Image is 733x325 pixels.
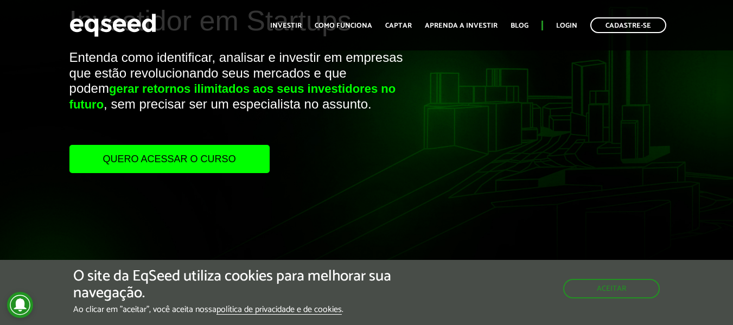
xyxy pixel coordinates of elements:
[69,50,420,145] p: Entenda como identificar, analisar e investir em empresas que estão revolucionando seus mercados ...
[73,268,425,302] h5: O site da EqSeed utiliza cookies para melhorar sua navegação.
[385,22,412,29] a: Captar
[270,22,302,29] a: Investir
[556,22,577,29] a: Login
[315,22,372,29] a: Como funciona
[511,22,528,29] a: Blog
[590,17,666,33] a: Cadastre-se
[69,145,270,173] a: Quero acessar o curso
[73,304,425,315] p: Ao clicar em "aceitar", você aceita nossa .
[563,279,660,298] button: Aceitar
[69,82,396,111] strong: gerar retornos ilimitados aos seus investidores no futuro
[425,22,498,29] a: Aprenda a investir
[69,11,156,40] img: EqSeed
[216,305,342,315] a: política de privacidade e de cookies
